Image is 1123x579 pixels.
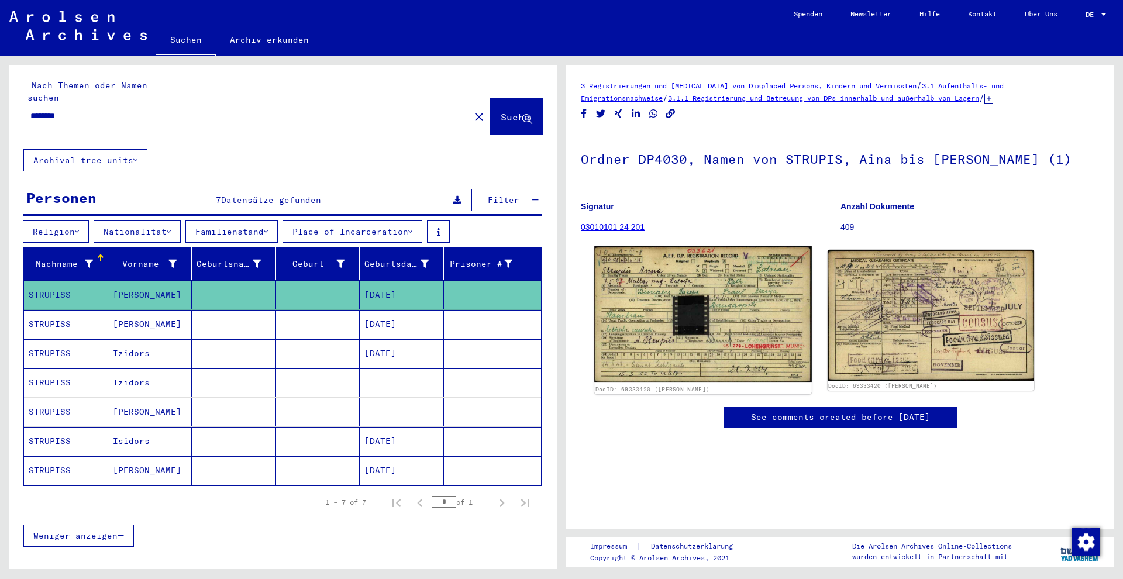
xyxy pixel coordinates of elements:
mat-cell: [DATE] [360,427,444,456]
span: Datensätze gefunden [221,195,321,205]
button: Place of Incarceration [283,220,422,243]
mat-header-cell: Prisoner # [444,247,542,280]
mat-cell: STRUPISS [24,427,108,456]
div: Prisoner # [449,254,528,273]
mat-icon: close [472,110,486,124]
button: Share on Twitter [595,106,607,121]
h1: Ordner DP4030, Namen von STRUPIS, Aina bis [PERSON_NAME] (1) [581,132,1100,184]
button: Share on LinkedIn [630,106,642,121]
mat-cell: STRUPISS [24,310,108,339]
div: 1 – 7 of 7 [325,497,366,508]
img: yv_logo.png [1058,537,1102,566]
div: Vorname [113,258,177,270]
mat-cell: [PERSON_NAME] [108,310,192,339]
button: Religion [23,220,89,243]
mat-cell: Izidors [108,368,192,397]
a: See comments created before [DATE] [751,411,930,423]
mat-cell: Izidors [108,339,192,368]
button: Last page [514,491,537,514]
div: Geburtsdatum [364,254,443,273]
mat-header-cell: Nachname [24,247,108,280]
mat-cell: [DATE] [360,339,444,368]
p: Copyright © Arolsen Archives, 2021 [590,553,747,563]
a: Archiv erkunden [216,26,323,54]
mat-label: Nach Themen oder Namen suchen [27,80,147,103]
button: Nationalität [94,220,181,243]
a: Suchen [156,26,216,56]
div: of 1 [432,497,490,508]
span: DE [1086,11,1098,19]
button: Next page [490,491,514,514]
b: Signatur [581,202,614,211]
div: Vorname [113,254,192,273]
div: Geburtsname [197,258,261,270]
mat-cell: STRUPISS [24,456,108,485]
a: 3 Registrierungen und [MEDICAL_DATA] von Displaced Persons, Kindern und Vermissten [581,81,917,90]
button: Weniger anzeigen [23,525,134,547]
div: Nachname [29,258,93,270]
mat-cell: [DATE] [360,310,444,339]
a: Impressum [590,540,636,553]
button: First page [385,491,408,514]
img: Arolsen_neg.svg [9,11,147,40]
mat-cell: [PERSON_NAME] [108,281,192,309]
a: 3.1.1 Registrierung und Betreuung von DPs innerhalb und außerhalb von Lagern [668,94,979,102]
div: | [590,540,747,553]
b: Anzahl Dokumente [840,202,914,211]
div: Nachname [29,254,108,273]
img: Zustimmung ändern [1072,528,1100,556]
span: / [917,80,922,91]
mat-cell: [DATE] [360,281,444,309]
p: Die Arolsen Archives Online-Collections [852,541,1012,552]
button: Share on WhatsApp [647,106,660,121]
div: Geburtsdatum [364,258,429,270]
div: Geburt‏ [281,258,345,270]
mat-header-cell: Geburtsname [192,247,276,280]
a: DocID: 69333420 ([PERSON_NAME]) [595,385,709,392]
mat-cell: STRUPISS [24,398,108,426]
button: Clear [467,105,491,128]
span: / [979,92,984,103]
mat-cell: STRUPISS [24,339,108,368]
button: Share on Facebook [578,106,590,121]
button: Share on Xing [612,106,625,121]
mat-cell: [PERSON_NAME] [108,398,192,426]
mat-cell: [DATE] [360,456,444,485]
span: Suche [501,111,530,123]
div: Geburtsname [197,254,275,273]
span: / [663,92,668,103]
a: DocID: 69333420 ([PERSON_NAME]) [828,382,937,389]
mat-cell: STRUPISS [24,281,108,309]
div: Geburt‏ [281,254,360,273]
p: wurden entwickelt in Partnerschaft mit [852,552,1012,562]
button: Previous page [408,491,432,514]
button: Archival tree units [23,149,147,171]
div: Personen [26,187,97,208]
button: Familienstand [185,220,278,243]
div: Zustimmung ändern [1072,528,1100,556]
mat-cell: [PERSON_NAME] [108,456,192,485]
mat-cell: Isidors [108,427,192,456]
img: 001.jpg [594,246,811,382]
button: Filter [478,189,529,211]
a: 03010101 24 201 [581,222,645,232]
button: Copy link [664,106,677,121]
mat-cell: STRUPISS [24,368,108,397]
img: 002.jpg [828,250,1035,381]
mat-header-cell: Vorname [108,247,192,280]
span: Weniger anzeigen [33,530,118,541]
span: Filter [488,195,519,205]
mat-header-cell: Geburtsdatum [360,247,444,280]
p: 409 [840,221,1100,233]
mat-header-cell: Geburt‏ [276,247,360,280]
div: Prisoner # [449,258,513,270]
span: 7 [216,195,221,205]
a: Datenschutzerklärung [642,540,747,553]
button: Suche [491,98,542,135]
